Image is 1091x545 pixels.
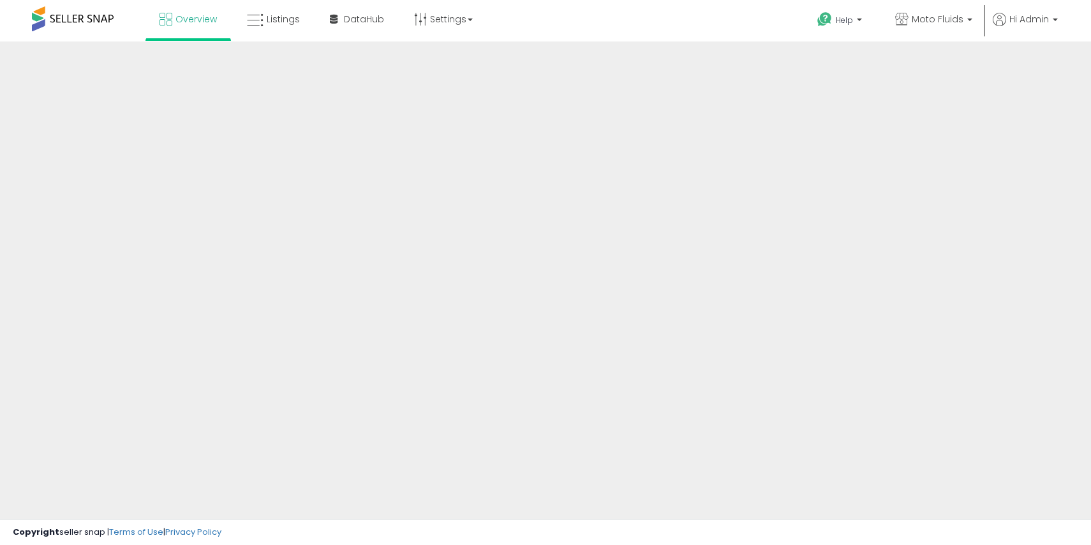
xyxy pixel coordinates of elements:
div: seller snap | | [13,526,221,539]
strong: Copyright [13,526,59,538]
span: DataHub [344,13,384,26]
span: Moto Fluids [912,13,963,26]
a: Help [807,2,875,41]
i: Get Help [817,11,833,27]
a: Privacy Policy [165,526,221,538]
span: Hi Admin [1009,13,1049,26]
span: Overview [175,13,217,26]
span: Help [836,15,853,26]
a: Hi Admin [993,13,1058,41]
a: Terms of Use [109,526,163,538]
span: Listings [267,13,300,26]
